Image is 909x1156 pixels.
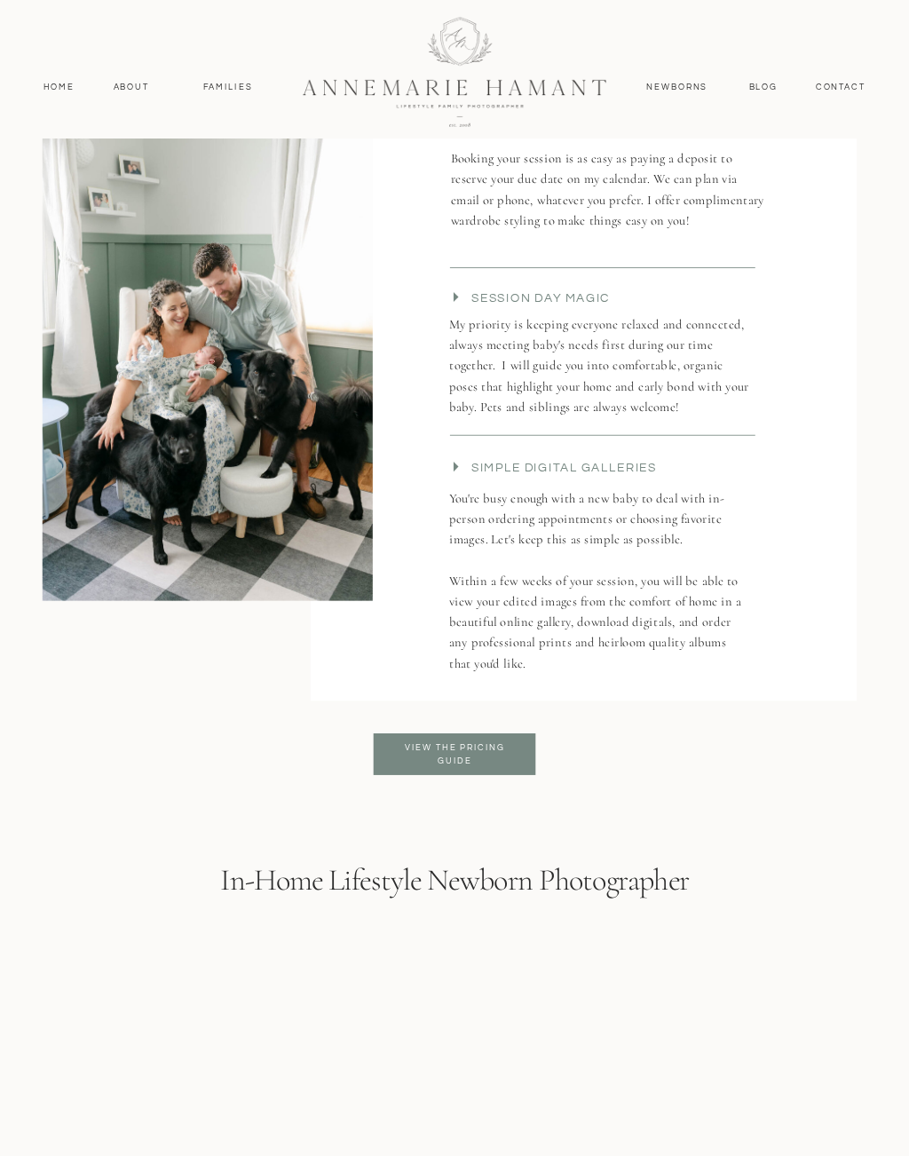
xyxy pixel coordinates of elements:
[746,80,781,93] a: Blog
[641,80,714,93] a: Newborns
[451,148,764,252] p: Booking your session is as easy as paying a deposit to reserve your due date on my calendar. We c...
[36,80,81,93] a: Home
[808,80,873,93] a: contact
[449,487,748,675] p: You're busy enough with a new baby to deal with in-person ordering appointments or choosing favor...
[393,740,517,768] a: View the pricing Guide
[417,50,824,93] h2: The newborn session process:
[194,80,262,93] a: Families
[202,861,708,958] h2: In-Home Lifestyle Newborn Photographer
[449,314,750,416] p: My priority is keeping everyone relaxed and connected, always meeting baby's needs first during o...
[471,289,741,315] p: Session day magic
[472,123,742,148] p: Session planning
[471,459,763,485] p: Simple Digital galleries
[109,80,153,93] a: About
